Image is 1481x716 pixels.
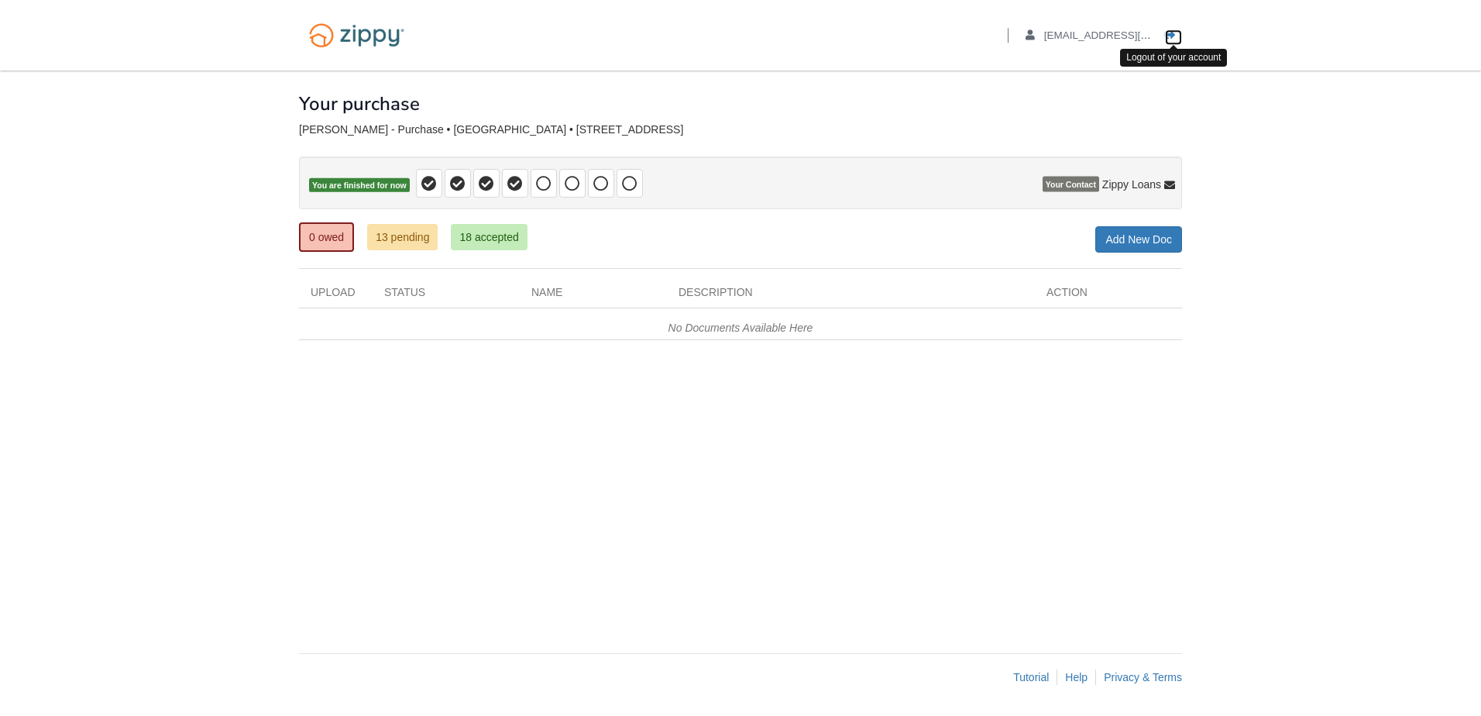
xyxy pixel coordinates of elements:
[1044,29,1307,41] span: sade.hatten@yahoo.com
[299,15,414,55] img: Logo
[668,322,813,334] em: No Documents Available Here
[1120,49,1227,67] div: Logout of your account
[1043,177,1099,192] span: Your Contact
[1095,226,1182,253] a: Add New Doc
[1035,284,1182,308] div: Action
[299,123,1182,136] div: [PERSON_NAME] - Purchase • [GEOGRAPHIC_DATA] • [STREET_ADDRESS]
[1013,671,1049,683] a: Tutorial
[373,284,520,308] div: Status
[520,284,667,308] div: Name
[1104,671,1182,683] a: Privacy & Terms
[299,222,354,252] a: 0 owed
[1165,29,1182,45] a: Log out
[1102,177,1161,192] span: Zippy Loans
[1026,29,1307,45] a: edit profile
[309,178,410,193] span: You are finished for now
[367,224,438,250] a: 13 pending
[667,284,1035,308] div: Description
[299,284,373,308] div: Upload
[451,224,527,250] a: 18 accepted
[299,94,420,114] h1: Your purchase
[1065,671,1088,683] a: Help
